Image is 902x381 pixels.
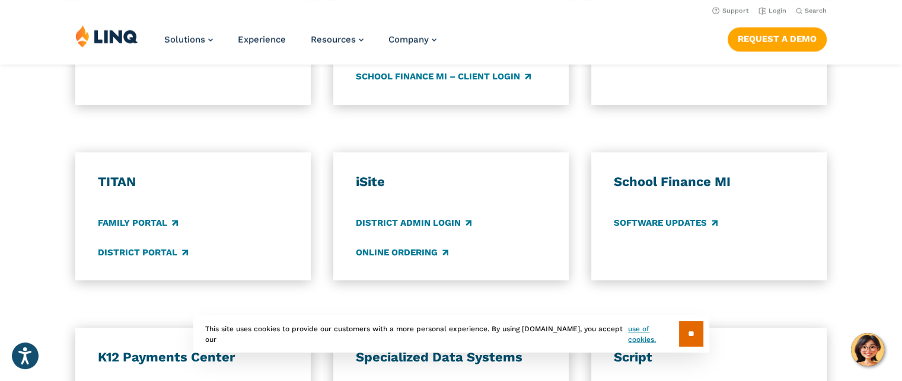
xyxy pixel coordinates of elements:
[712,7,749,15] a: Support
[311,34,356,45] span: Resources
[388,34,436,45] a: Company
[98,217,178,230] a: Family Portal
[356,70,531,83] a: School Finance MI – Client Login
[796,7,827,15] button: Open Search Bar
[356,174,546,190] h3: iSite
[388,34,429,45] span: Company
[311,34,364,45] a: Resources
[614,174,804,190] h3: School Finance MI
[614,217,718,230] a: Software Updates
[805,7,827,15] span: Search
[164,25,436,64] nav: Primary Navigation
[75,25,138,47] img: LINQ | K‑12 Software
[356,217,471,230] a: District Admin Login
[98,174,288,190] h3: TITAN
[164,34,205,45] span: Solutions
[628,324,678,345] a: use of cookies.
[728,27,827,51] a: Request a Demo
[238,34,286,45] a: Experience
[758,7,786,15] a: Login
[98,246,188,259] a: District Portal
[728,25,827,51] nav: Button Navigation
[851,333,884,366] button: Hello, have a question? Let’s chat.
[164,34,213,45] a: Solutions
[193,315,709,353] div: This site uses cookies to provide our customers with a more personal experience. By using [DOMAIN...
[356,246,448,259] a: Online Ordering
